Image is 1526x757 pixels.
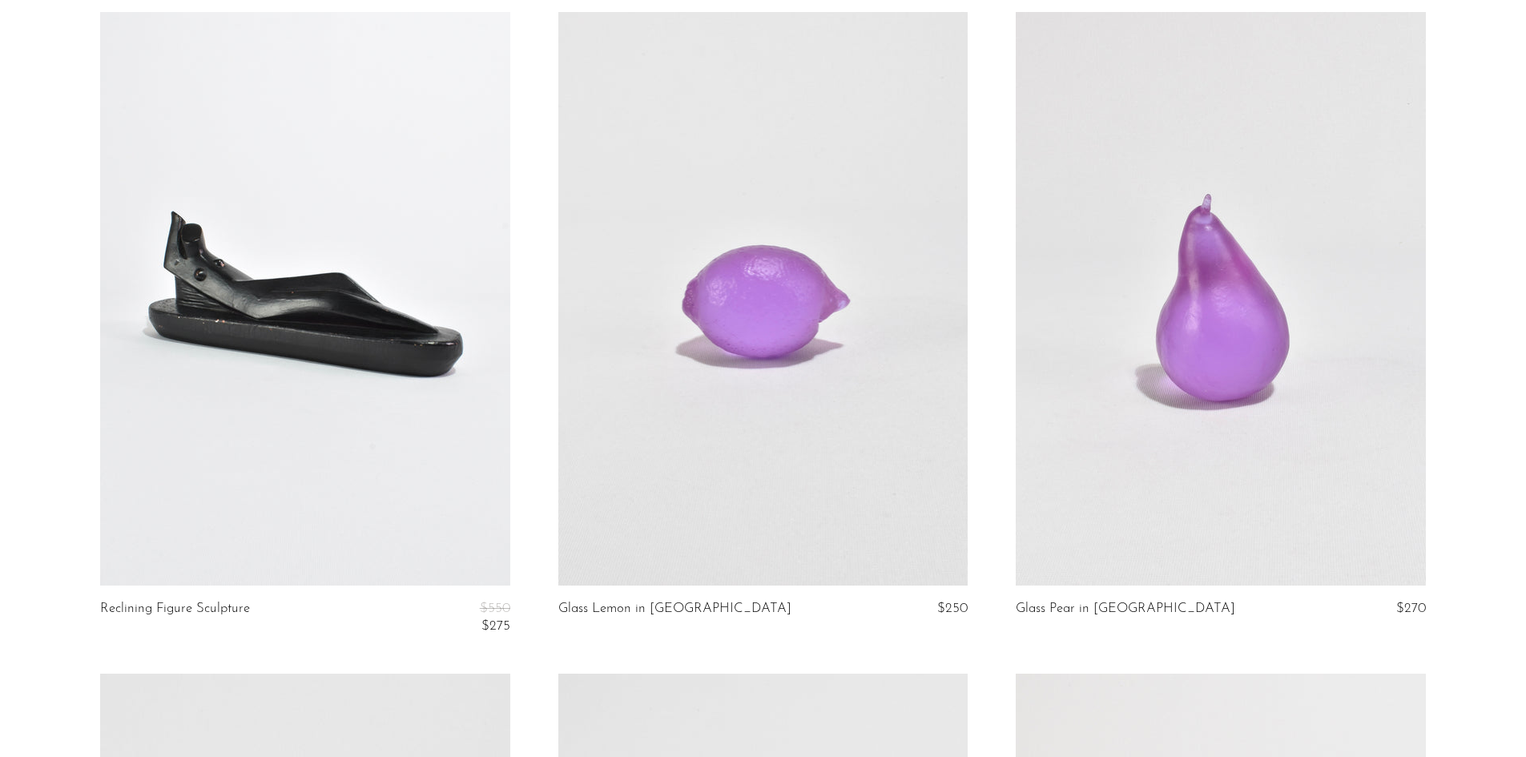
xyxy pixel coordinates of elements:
[100,602,250,634] a: Reclining Figure Sculpture
[481,619,510,633] span: $275
[1016,602,1235,616] a: Glass Pear in [GEOGRAPHIC_DATA]
[1396,602,1426,615] span: $270
[558,602,791,616] a: Glass Lemon in [GEOGRAPHIC_DATA]
[937,602,968,615] span: $250
[480,602,510,615] span: $550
